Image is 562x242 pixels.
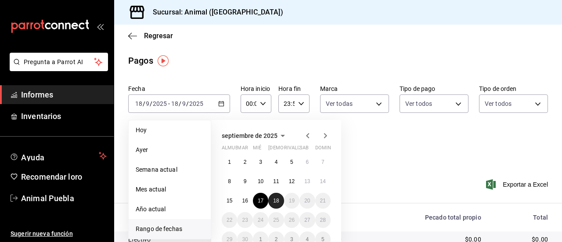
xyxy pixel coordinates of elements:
[268,154,284,170] button: 4 de septiembre de 2025
[258,198,263,204] font: 17
[299,145,309,151] font: sab
[242,217,248,223] font: 23
[273,178,279,184] abbr: 11 de septiembre de 2025
[321,159,324,165] font: 7
[244,178,247,184] font: 9
[6,64,108,73] a: Pregunta a Parrot AI
[242,198,248,204] abbr: 16 de septiembre de 2025
[182,100,186,107] input: --
[315,145,336,154] abbr: domingo
[244,159,247,165] abbr: 2 de septiembre de 2025
[136,225,182,232] font: Rango de fechas
[306,159,309,165] font: 6
[253,154,268,170] button: 3 de septiembre de 2025
[290,159,293,165] font: 5
[304,217,310,223] font: 27
[186,100,189,107] font: /
[289,178,295,184] abbr: 12 de septiembre de 2025
[284,173,299,189] button: 12 de septiembre de 2025
[253,212,268,228] button: 24 de septiembre de 2025
[244,178,247,184] abbr: 9 de septiembre de 2025
[320,178,326,184] abbr: 14 de septiembre de 2025
[228,159,231,165] abbr: 1 de septiembre de 2025
[253,145,261,154] abbr: miércoles
[136,206,166,213] font: Año actual
[11,230,73,237] font: Sugerir nueva función
[273,217,279,223] abbr: 25 de septiembre de 2025
[284,145,308,151] font: rivalizar
[268,212,284,228] button: 25 de septiembre de 2025
[258,178,263,184] abbr: 10 de septiembre de 2025
[158,55,169,66] button: Marcador de información sobre herramientas
[21,172,82,181] font: Recomendar loro
[237,173,252,189] button: 9 de septiembre de 2025
[299,212,315,228] button: 27 de septiembre de 2025
[299,173,315,189] button: 13 de septiembre de 2025
[273,178,279,184] font: 11
[222,193,237,209] button: 15 de septiembre de 2025
[227,198,232,204] abbr: 15 de septiembre de 2025
[227,217,232,223] abbr: 22 de septiembre de 2025
[222,145,248,154] abbr: lunes
[152,100,167,107] input: ----
[222,132,277,139] font: septiembre de 2025
[533,214,548,221] font: Total
[284,154,299,170] button: 5 de septiembre de 2025
[222,212,237,228] button: 22 de septiembre de 2025
[258,198,263,204] abbr: 17 de septiembre de 2025
[289,217,295,223] font: 26
[222,145,248,151] font: almuerzo
[275,159,278,165] font: 4
[237,212,252,228] button: 23 de septiembre de 2025
[136,126,147,134] font: Hoy
[128,85,145,92] font: Fecha
[227,198,232,204] font: 15
[304,178,310,184] font: 13
[259,159,262,165] font: 3
[320,217,326,223] abbr: 28 de septiembre de 2025
[237,193,252,209] button: 16 de septiembre de 2025
[315,154,331,170] button: 7 de septiembre de 2025
[320,198,326,204] font: 21
[136,146,148,153] font: Ayer
[21,112,61,121] font: Inventarios
[320,198,326,204] abbr: 21 de septiembre de 2025
[320,85,338,92] font: Marca
[144,32,173,40] font: Regresar
[304,178,310,184] abbr: 13 de septiembre de 2025
[268,145,320,151] font: [DEMOGRAPHIC_DATA]
[284,193,299,209] button: 19 de septiembre de 2025
[244,159,247,165] font: 2
[21,90,53,99] font: Informes
[284,212,299,228] button: 26 de septiembre de 2025
[150,100,152,107] font: /
[273,217,279,223] font: 25
[242,198,248,204] font: 16
[222,154,237,170] button: 1 de septiembre de 2025
[268,173,284,189] button: 11 de septiembre de 2025
[97,23,104,30] button: abrir_cajón_menú
[253,193,268,209] button: 17 de septiembre de 2025
[503,181,548,188] font: Exportar a Excel
[189,100,204,107] input: ----
[275,159,278,165] abbr: 4 de septiembre de 2025
[289,198,295,204] abbr: 19 de septiembre de 2025
[228,178,231,184] abbr: 8 de septiembre de 2025
[306,159,309,165] abbr: 6 de septiembre de 2025
[143,100,145,107] font: /
[242,217,248,223] abbr: 23 de septiembre de 2025
[153,8,283,16] font: Sucursal: Animal ([GEOGRAPHIC_DATA])
[315,145,336,151] font: dominio
[135,100,143,107] input: --
[136,186,166,193] font: Mes actual
[228,159,231,165] font: 1
[128,55,153,66] font: Pagos
[258,178,263,184] font: 10
[128,32,173,40] button: Regresar
[299,193,315,209] button: 20 de septiembre de 2025
[304,217,310,223] abbr: 27 de septiembre de 2025
[179,100,181,107] font: /
[304,198,310,204] abbr: 20 de septiembre de 2025
[315,212,331,228] button: 28 de septiembre de 2025
[320,178,326,184] font: 14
